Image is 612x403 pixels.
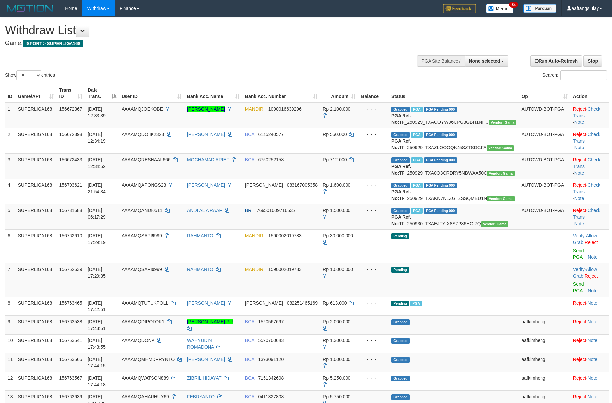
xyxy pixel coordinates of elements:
[443,4,476,13] img: Feedback.jpg
[88,132,106,144] span: [DATE] 12:34:19
[258,319,284,324] span: Copy 1520567697 to clipboard
[15,153,57,179] td: SUPERLIGA168
[187,106,225,112] a: [PERSON_NAME]
[122,300,168,306] span: AAAAMQTUTUKPOLL
[59,182,82,188] span: 156703621
[15,334,57,353] td: SUPERLIGA168
[287,300,318,306] span: Copy 082251465169 to clipboard
[424,208,457,214] span: PGA Pending
[15,229,57,263] td: SUPERLIGA168
[588,288,598,293] a: Note
[15,179,57,204] td: SUPERLIGA168
[88,300,106,312] span: [DATE] 17:42:51
[574,145,584,150] a: Note
[560,70,607,80] input: Search:
[5,179,15,204] td: 4
[519,315,570,334] td: aafkimheng
[5,153,15,179] td: 3
[489,120,516,125] span: Vendor URL: https://trx31.1velocity.biz
[570,372,609,390] td: ·
[323,267,353,272] span: Rp 10.000.000
[411,183,423,188] span: Marked by aafchhiseyha
[587,375,597,381] a: Note
[320,84,358,103] th: Amount: activate to sort column ascending
[519,334,570,353] td: aafkimheng
[258,375,284,381] span: Copy 7151342608 to clipboard
[15,297,57,315] td: SUPERLIGA168
[530,55,582,67] a: Run Auto-Refresh
[519,353,570,372] td: aafkimheng
[391,357,410,363] span: Grabbed
[583,55,602,67] a: Stop
[5,3,55,13] img: MOTION_logo.png
[5,24,402,37] h1: Withdraw List
[570,334,609,353] td: ·
[417,55,464,67] div: PGA Site Balance /
[15,103,57,128] td: SUPERLIGA168
[258,132,284,137] span: Copy 6145240577 to clipboard
[5,70,55,80] label: Show entries
[573,267,597,279] span: ·
[358,84,389,103] th: Balance
[187,208,222,213] a: ANDI AL A RAAF
[5,103,15,128] td: 1
[245,300,283,306] span: [PERSON_NAME]
[570,204,609,229] td: · ·
[323,300,347,306] span: Rp 613.000
[391,394,410,400] span: Grabbed
[122,267,162,272] span: AAAAMQSAPI9999
[15,204,57,229] td: SUPERLIGA168
[187,182,225,188] a: [PERSON_NAME]
[59,132,82,137] span: 156672398
[570,128,609,153] td: · ·
[257,208,295,213] span: Copy 769501009716535 to clipboard
[59,233,82,238] span: 156762610
[245,208,253,213] span: BRI
[570,229,609,263] td: · ·
[323,208,350,213] span: Rp 1.500.000
[424,132,457,138] span: PGA Pending
[585,240,598,245] a: Reject
[122,208,163,213] span: AAAAMQANDI0511
[122,319,164,324] span: AAAAMQDIPOTOK1
[410,301,422,306] span: Marked by aafsoumeymey
[570,297,609,315] td: ·
[573,157,600,169] a: Check Trans
[59,208,82,213] span: 156731688
[570,315,609,334] td: ·
[323,233,353,238] span: Rp 30.000.000
[361,106,386,112] div: - - -
[573,357,586,362] a: Reject
[361,356,386,363] div: - - -
[5,229,15,263] td: 6
[5,353,15,372] td: 11
[15,315,57,334] td: SUPERLIGA168
[184,84,242,103] th: Bank Acc. Name: activate to sort column ascending
[287,182,318,188] span: Copy 083167005358 to clipboard
[5,204,15,229] td: 5
[88,157,106,169] span: [DATE] 12:34:52
[245,267,264,272] span: MANDIRI
[361,393,386,400] div: - - -
[59,375,82,381] span: 156763567
[88,182,106,194] span: [DATE] 21:54:34
[389,179,519,204] td: TF_250929_TXAKN7NLZGTZSSQMBU1N
[411,132,423,138] span: Marked by aafsoycanthlai
[391,376,410,381] span: Grabbed
[391,113,411,125] b: PGA Ref. No:
[59,394,82,399] span: 156763639
[258,157,284,162] span: Copy 6750252158 to clipboard
[245,394,254,399] span: BCA
[5,40,402,47] h4: Game:
[88,208,106,220] span: [DATE] 06:17:29
[573,233,597,245] a: Allow Grab
[122,338,154,343] span: AAAAMQDONA
[245,233,264,238] span: MANDIRI
[187,357,225,362] a: [PERSON_NAME]
[574,170,584,175] a: Note
[391,214,411,226] b: PGA Ref. No:
[391,233,409,239] span: Pending
[588,255,598,260] a: Note
[486,4,514,13] img: Button%20Memo.svg
[245,157,254,162] span: BCA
